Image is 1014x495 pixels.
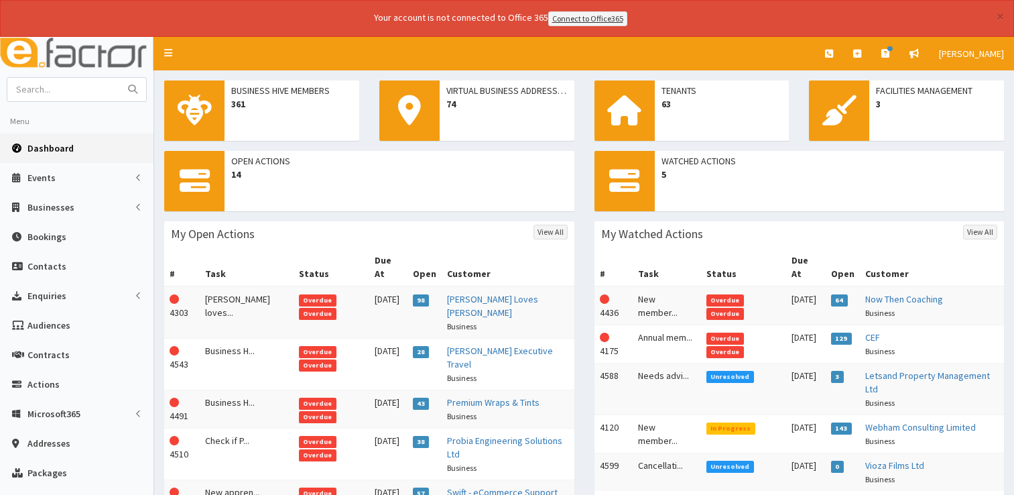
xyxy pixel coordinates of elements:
[200,286,294,339] td: [PERSON_NAME] loves...
[446,97,568,111] span: 74
[369,338,407,390] td: [DATE]
[27,408,80,420] span: Microsoft365
[706,423,755,435] span: In Progress
[865,474,895,484] small: Business
[661,84,783,97] span: Tenants
[299,308,336,320] span: Overdue
[164,286,200,339] td: 4303
[200,248,294,286] th: Task
[661,97,783,111] span: 63
[447,396,540,408] a: Premium Wraps & Tints
[826,248,860,286] th: Open
[786,248,826,286] th: Due At
[706,346,744,358] span: Overdue
[831,371,844,383] span: 3
[865,293,943,305] a: Now Then Coaching
[27,467,67,479] span: Packages
[661,154,998,168] span: Watched Actions
[831,423,852,435] span: 143
[939,48,1004,60] span: [PERSON_NAME]
[786,363,826,415] td: [DATE]
[299,436,336,448] span: Overdue
[447,463,477,473] small: Business
[299,346,336,358] span: Overdue
[786,325,826,363] td: [DATE]
[831,461,844,473] span: 0
[170,436,179,445] i: This Action is overdue!
[200,390,294,428] td: Business H...
[447,411,477,421] small: Business
[594,325,633,363] td: 4175
[27,201,74,213] span: Businesses
[413,398,430,410] span: 43
[447,321,477,331] small: Business
[27,260,66,272] span: Contacts
[27,290,66,302] span: Enquiries
[164,338,200,390] td: 4543
[860,248,1004,286] th: Customer
[865,436,895,446] small: Business
[413,436,430,448] span: 38
[299,360,336,372] span: Overdue
[929,37,1014,70] a: [PERSON_NAME]
[27,378,60,390] span: Actions
[600,333,609,342] i: This Action is overdue!
[706,308,744,320] span: Overdue
[831,294,848,307] span: 64
[299,294,336,307] span: Overdue
[294,248,369,286] th: Status
[633,286,702,325] td: New member...
[706,371,754,383] span: Unresolved
[876,97,997,111] span: 3
[865,370,990,395] a: Letsand Property Management Ltd
[601,228,703,240] h3: My Watched Actions
[299,411,336,423] span: Overdue
[299,449,336,461] span: Overdue
[831,333,852,345] span: 129
[200,338,294,390] td: Business H...
[786,286,826,325] td: [DATE]
[447,345,553,370] a: [PERSON_NAME] Executive Travel
[633,453,702,491] td: Cancellati...
[594,363,633,415] td: 4588
[231,154,568,168] span: Open Actions
[413,294,430,307] span: 98
[548,11,627,26] a: Connect to Office365
[369,390,407,428] td: [DATE]
[447,373,477,383] small: Business
[299,398,336,410] span: Overdue
[997,9,1004,23] button: ×
[447,293,538,319] a: [PERSON_NAME] Loves [PERSON_NAME]
[865,459,924,472] a: Vioza Films Ltd
[164,248,200,286] th: #
[369,428,407,480] td: [DATE]
[164,390,200,428] td: 4491
[633,415,702,453] td: New member...
[170,294,179,304] i: This Action is overdue!
[633,248,702,286] th: Task
[27,319,70,331] span: Audiences
[786,453,826,491] td: [DATE]
[706,461,754,473] span: Unresolved
[706,294,744,307] span: Overdue
[865,308,895,318] small: Business
[231,97,353,111] span: 361
[442,248,574,286] th: Customer
[594,286,633,325] td: 4436
[170,398,179,407] i: This Action is overdue!
[963,225,997,239] a: View All
[706,333,744,345] span: Overdue
[369,248,407,286] th: Due At
[594,415,633,453] td: 4120
[27,142,74,154] span: Dashboard
[701,248,786,286] th: Status
[633,363,702,415] td: Needs advi...
[446,84,568,97] span: Virtual Business Addresses
[600,294,609,304] i: This Action is overdue!
[231,84,353,97] span: Business Hive Members
[27,172,56,184] span: Events
[876,84,997,97] span: Facilities Management
[533,225,568,239] a: View All
[447,435,562,460] a: Probia Engineering Solutions Ltd
[865,398,895,408] small: Business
